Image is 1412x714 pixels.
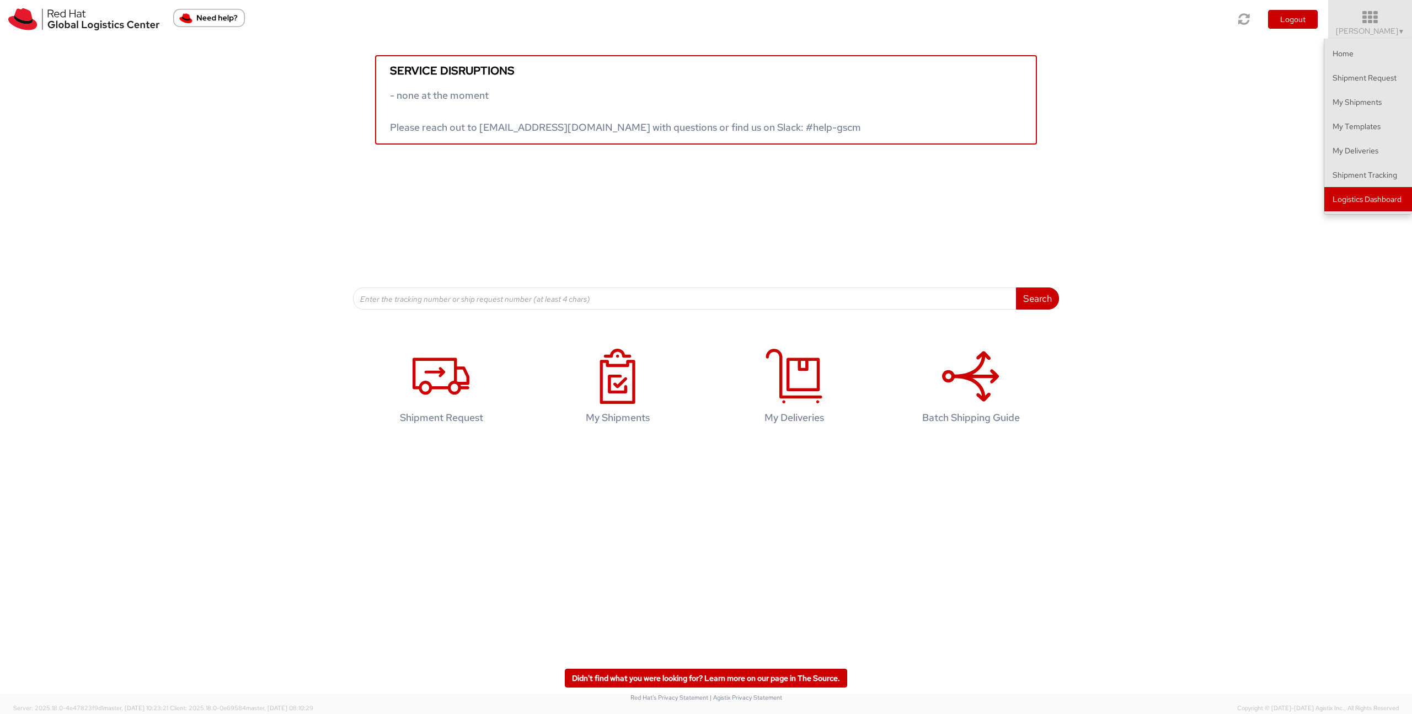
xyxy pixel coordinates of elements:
a: Red Hat's Privacy Statement [630,694,708,701]
a: | Agistix Privacy Statement [710,694,782,701]
h4: Batch Shipping Guide [900,412,1042,423]
a: My Deliveries [712,337,877,440]
a: My Shipments [1324,90,1412,114]
span: Server: 2025.18.0-4e47823f9d1 [13,704,168,712]
a: My Templates [1324,114,1412,138]
a: Logistics Dashboard [1324,187,1412,211]
button: Need help? [173,9,245,27]
span: - none at the moment Please reach out to [EMAIL_ADDRESS][DOMAIN_NAME] with questions or find us o... [390,89,861,134]
span: [PERSON_NAME] [1336,26,1405,36]
a: Shipment Request [1324,66,1412,90]
span: ▼ [1398,27,1405,36]
span: master, [DATE] 08:10:29 [246,704,313,712]
span: master, [DATE] 10:23:21 [103,704,168,712]
a: Service disruptions - none at the moment Please reach out to [EMAIL_ADDRESS][DOMAIN_NAME] with qu... [375,55,1037,145]
img: rh-logistics-00dfa346123c4ec078e1.svg [8,8,159,30]
a: Shipment Tracking [1324,163,1412,187]
h4: My Deliveries [723,412,865,423]
h4: Shipment Request [370,412,512,423]
a: My Deliveries [1324,138,1412,163]
a: Home [1324,41,1412,66]
button: Logout [1268,10,1318,29]
a: My Shipments [535,337,700,440]
a: Shipment Request [359,337,524,440]
input: Enter the tracking number or ship request number (at least 4 chars) [353,287,1017,310]
button: Search [1016,287,1059,310]
span: Client: 2025.18.0-0e69584 [170,704,313,712]
h4: My Shipments [547,412,689,423]
span: Copyright © [DATE]-[DATE] Agistix Inc., All Rights Reserved [1237,704,1399,713]
a: Batch Shipping Guide [888,337,1053,440]
a: Didn't find what you were looking for? Learn more on our page in The Source. [565,669,847,688]
h5: Service disruptions [390,65,1022,77]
